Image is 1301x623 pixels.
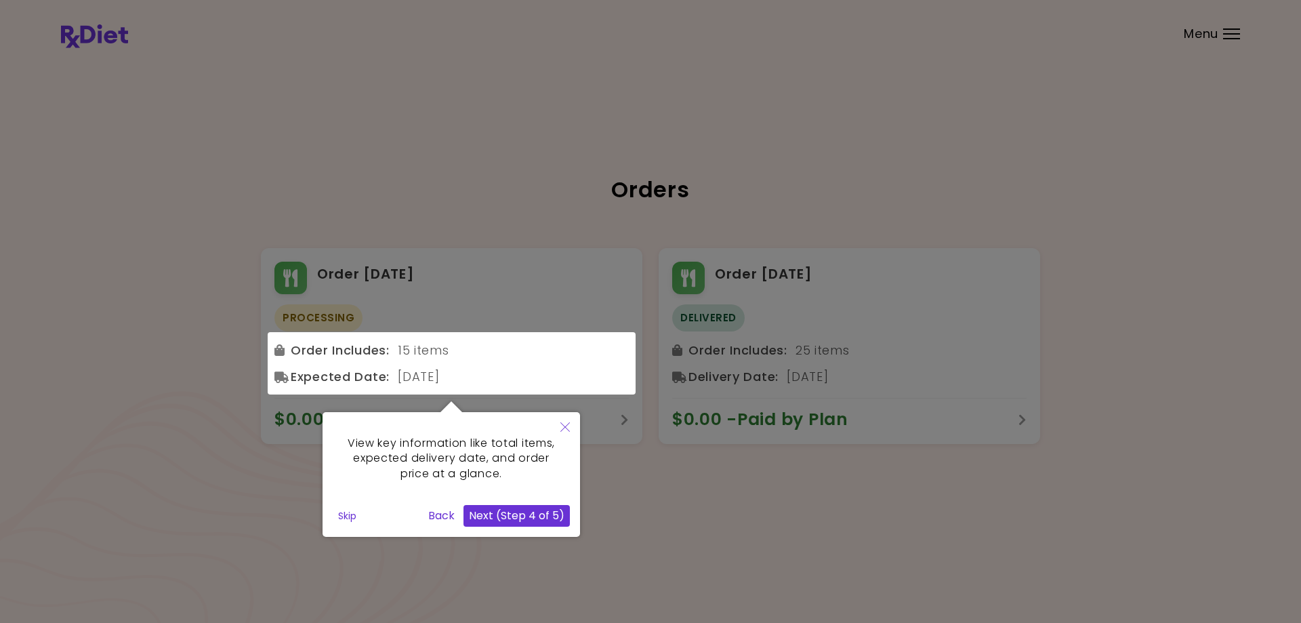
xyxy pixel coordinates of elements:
[463,505,570,527] button: Next (Step 4 of 5)
[333,506,362,526] button: Skip
[323,412,580,537] div: View key information like total items, expected delivery date, and order price at a glance.
[423,505,460,527] button: Back
[550,412,580,444] button: Close
[333,422,570,495] div: View key information like total items, expected delivery date, and order price at a glance.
